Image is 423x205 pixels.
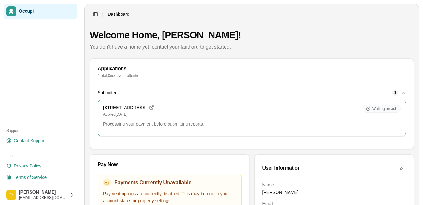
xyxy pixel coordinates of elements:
[372,106,397,111] span: Waiting on ach
[4,136,77,146] a: Contact Support
[108,11,129,17] span: Dashboard
[108,11,129,17] nav: breadcrumb
[4,4,77,19] a: Occupi
[90,29,414,41] h1: Welcome Home, [PERSON_NAME]!
[19,9,74,14] span: Occupi
[392,90,398,96] div: 1
[103,121,401,127] p: Processing your payment before submitting reports.
[4,151,77,161] div: Legal
[148,104,155,111] button: View public listing
[103,112,357,117] p: Applied [DATE]
[98,73,406,78] p: 1 total, 0 need your attention
[103,105,146,111] h3: [STREET_ADDRESS]
[262,189,406,196] dd: [PERSON_NAME]
[98,162,242,167] div: Pay Now
[98,90,117,96] span: Submitted
[103,190,236,205] p: Payment options are currently disabled. This may be due to your account status or property settings.
[14,138,46,144] span: Contact Support
[98,100,406,141] div: Submitted1
[19,190,67,195] span: [PERSON_NAME]
[4,187,77,202] button: cortez young[PERSON_NAME][EMAIL_ADDRESS][DOMAIN_NAME]
[4,126,77,136] div: Support
[4,161,77,171] a: Privacy Policy
[90,43,414,51] p: You don't have a home yet; contact your landlord to get started.
[6,190,16,200] img: cortez young
[4,172,77,182] a: Terms of Service
[98,86,406,100] button: Submitted1
[19,195,67,200] span: [EMAIL_ADDRESS][DOMAIN_NAME]
[98,66,406,71] div: Applications
[262,166,301,171] div: User Information
[262,182,406,188] dt: Name
[14,163,41,169] span: Privacy Policy
[114,179,191,186] h3: Payments Currently Unavailable
[14,174,47,180] span: Terms of Service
